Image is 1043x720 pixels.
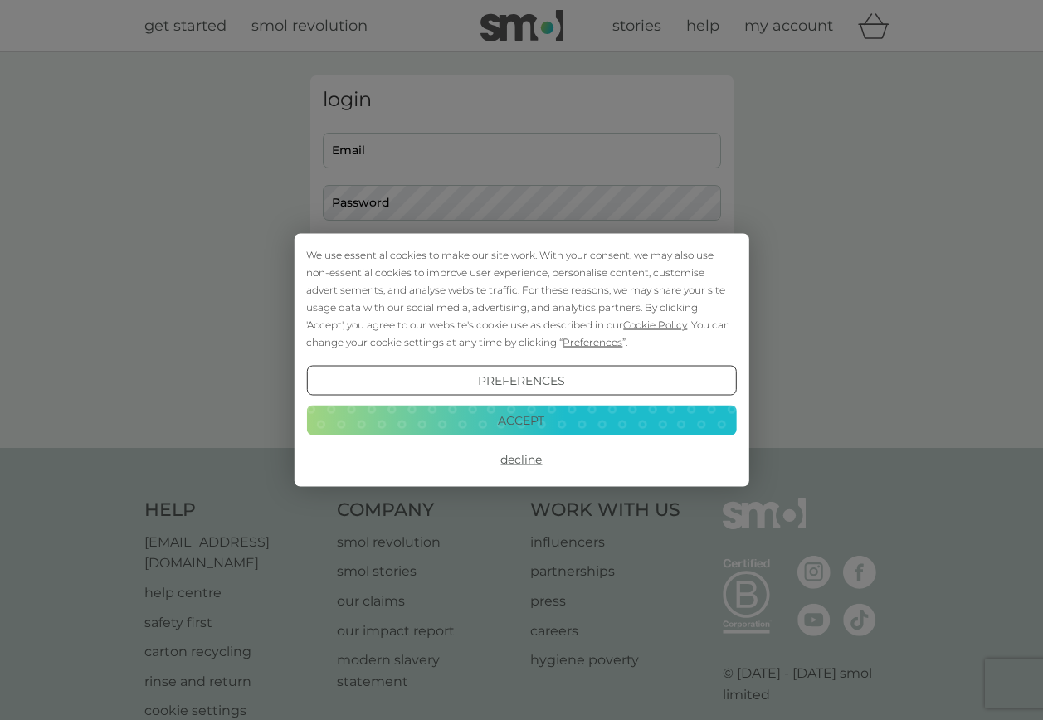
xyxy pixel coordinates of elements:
[294,234,748,487] div: Cookie Consent Prompt
[306,445,736,474] button: Decline
[563,336,622,348] span: Preferences
[306,246,736,351] div: We use essential cookies to make our site work. With your consent, we may also use non-essential ...
[306,405,736,435] button: Accept
[623,319,687,331] span: Cookie Policy
[306,366,736,396] button: Preferences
